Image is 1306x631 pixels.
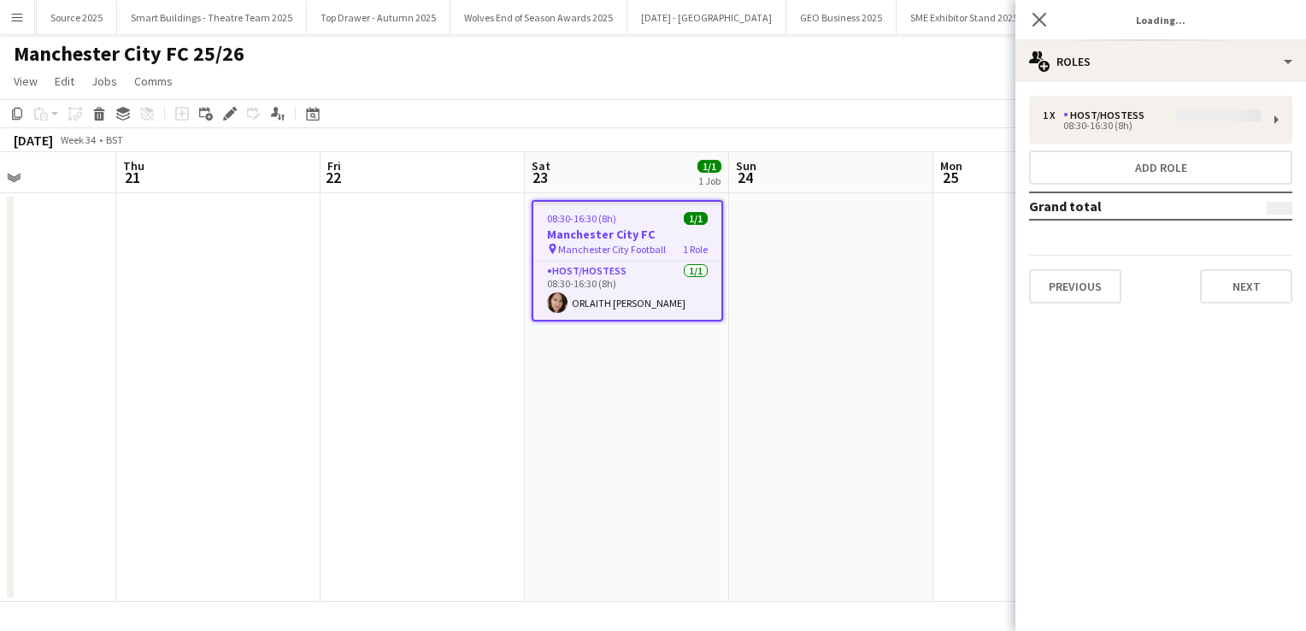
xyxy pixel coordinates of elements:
span: Mon [940,158,962,174]
span: Sat [532,158,550,174]
span: 1/1 [697,160,721,173]
td: Grand total [1029,192,1221,220]
span: Week 34 [56,133,99,146]
button: Wolves End of Season Awards 2025 [450,1,627,34]
a: Edit [48,70,81,92]
h3: Loading... [1015,9,1306,31]
button: Smart Buildings - Theatre Team 2025 [117,1,307,34]
div: 1 Job [698,174,721,187]
app-job-card: 08:30-16:30 (8h)1/1Manchester City FC Manchester City Football1 RoleHost/Hostess1/108:30-16:30 (8... [532,200,723,321]
span: Manchester City Football [558,243,666,256]
span: 21 [121,168,144,187]
div: Roles [1015,41,1306,82]
button: Top Drawer - Autumn 2025 [307,1,450,34]
button: Next [1200,269,1292,304]
span: View [14,74,38,89]
a: Jobs [85,70,124,92]
button: Previous [1029,269,1121,304]
h1: Manchester City FC 25/26 [14,41,244,67]
span: Fri [327,158,341,174]
div: BST [106,133,123,146]
span: Sun [736,158,756,174]
span: 1/1 [684,212,708,225]
span: 24 [733,168,756,187]
button: Add role [1029,150,1292,185]
button: SME Exhibitor Stand 2025 [897,1,1032,34]
span: Edit [55,74,74,89]
a: View [7,70,44,92]
button: Source 2025 [37,1,117,34]
span: Thu [123,158,144,174]
span: 08:30-16:30 (8h) [547,212,616,225]
button: [DATE] - [GEOGRAPHIC_DATA] [627,1,786,34]
a: Comms [127,70,179,92]
span: 22 [325,168,341,187]
h3: Manchester City FC [533,227,721,242]
span: Comms [134,74,173,89]
button: GEO Business 2025 [786,1,897,34]
span: Jobs [91,74,117,89]
span: 25 [938,168,962,187]
span: 1 Role [683,243,708,256]
div: [DATE] [14,132,53,149]
span: 23 [529,168,550,187]
app-card-role: Host/Hostess1/108:30-16:30 (8h)ORLAITH [PERSON_NAME] [533,262,721,320]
